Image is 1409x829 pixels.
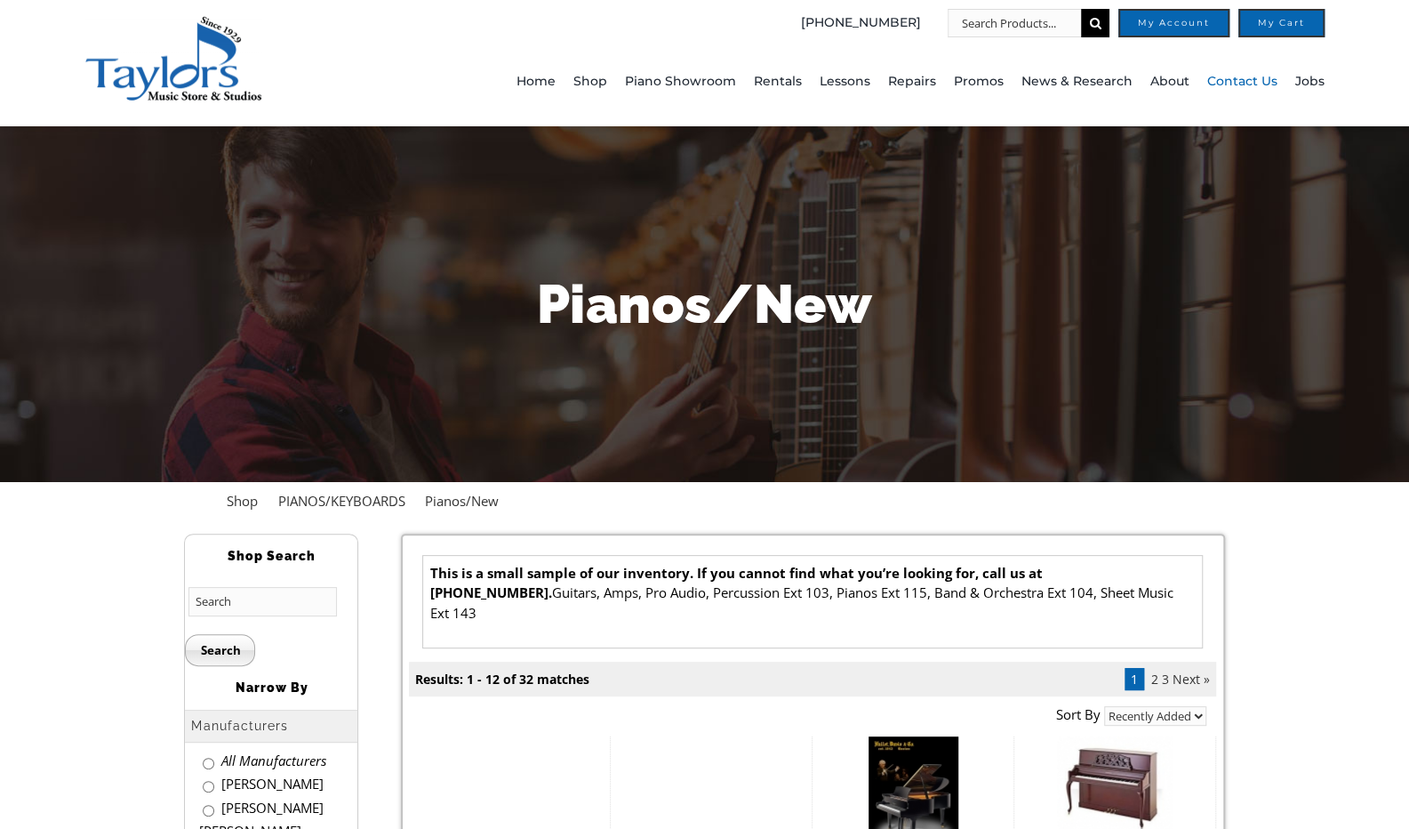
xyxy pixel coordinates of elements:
span: 1 [1125,668,1144,690]
span: Lessons [820,68,870,96]
span: Repairs [888,68,936,96]
li: Results: 1 - 12 of 32 matches [415,671,813,688]
a: Piano Showroom [625,37,736,126]
input: Search [185,634,255,666]
h2: Manufacturers [185,710,357,743]
a: Next » [1173,671,1210,688]
a: My Account [1118,9,1229,37]
a: Contact Us [1207,37,1277,126]
span: Jobs [1295,68,1325,96]
a: Home [516,37,556,126]
a: My Cart [1238,9,1325,37]
a: 2 [1151,671,1158,688]
a: Shop [220,492,271,510]
span: News & Research [1021,68,1133,96]
h2: Shop Search [185,541,357,572]
span: About [1150,68,1189,96]
a: [PHONE_NUMBER] [801,9,921,37]
a: Repairs [888,37,936,126]
span: Promos [954,68,1004,96]
input: Search Products... [948,9,1081,37]
a: PIANOS/KEYBOARDS [271,492,419,510]
span: Piano Showroom [625,68,736,96]
h1: Pianos/New [185,267,1225,342]
h2: Narrow By [185,672,357,704]
input: Search [1081,9,1109,37]
b: This is a small sample of our inventory. If you cannot find what you’re looking for, call us at [... [430,564,1043,602]
nav: Main Menu [407,37,1325,126]
span: Home [516,68,556,96]
label: Sort By [1050,705,1094,723]
a: Rentals [754,37,802,126]
a: News & Research [1021,37,1133,126]
a: Lessons [820,37,870,126]
a: All Manufacturers [220,752,325,769]
a: [PERSON_NAME] [220,775,323,793]
input: Search [188,587,337,616]
span: Shop [573,68,607,96]
img: Change Direction [1204,703,1210,712]
a: Pianos/New [418,492,512,510]
p: Guitars, Amps, Pro Audio, Percussion Ext 103, Pianos Ext 115, Band & Orchestra Ext 104, Sheet Mus... [430,563,1196,624]
span: Contact Us [1207,68,1277,96]
span: Rentals [754,68,802,96]
a: About [1150,37,1189,126]
a: Change Sorting Direction [1204,705,1210,723]
a: Jobs [1295,37,1325,126]
a: taylors-music-store-west-chester [84,13,262,31]
a: Shop [573,37,607,126]
a: 3 [1162,671,1169,688]
nav: Top Right [407,9,1325,37]
a: Promos [954,37,1004,126]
